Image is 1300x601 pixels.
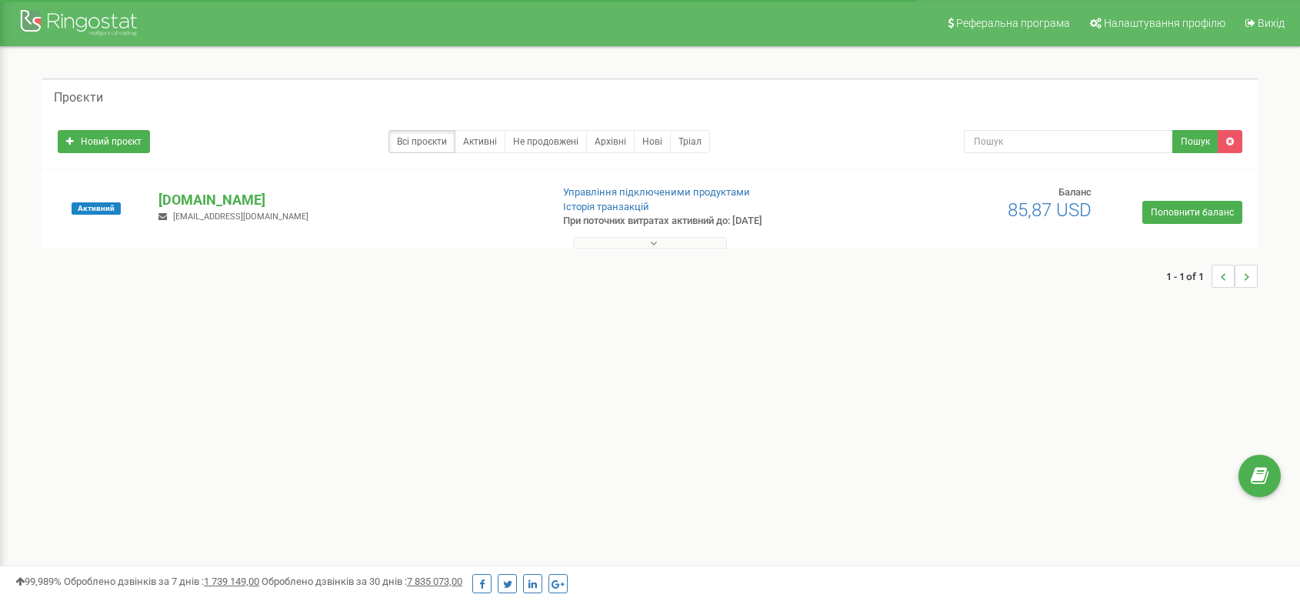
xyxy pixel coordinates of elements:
[64,576,259,587] span: Оброблено дзвінків за 7 днів :
[1248,514,1285,551] iframe: Intercom live chat
[173,212,308,222] span: [EMAIL_ADDRESS][DOMAIN_NAME]
[15,576,62,587] span: 99,989%
[1258,17,1285,29] span: Вихід
[58,130,150,153] a: Новий проєкт
[1058,186,1092,198] span: Баланс
[204,576,259,587] u: 1 739 149,00
[388,130,455,153] a: Всі проєкти
[586,130,635,153] a: Архівні
[1172,130,1218,153] button: Пошук
[563,201,649,212] a: Історія транзакцій
[1008,199,1092,221] span: 85,87 USD
[72,202,121,215] span: Активний
[1166,265,1212,288] span: 1 - 1 of 1
[956,17,1070,29] span: Реферальна програма
[505,130,587,153] a: Не продовжені
[1166,249,1258,303] nav: ...
[1104,17,1225,29] span: Налаштування профілю
[563,186,750,198] a: Управління підключеними продуктами
[54,91,103,105] h5: Проєкти
[407,576,462,587] u: 7 835 073,00
[634,130,671,153] a: Нові
[964,130,1174,153] input: Пошук
[455,130,505,153] a: Активні
[262,576,462,587] span: Оброблено дзвінків за 30 днів :
[158,190,538,210] p: [DOMAIN_NAME]
[563,214,842,229] p: При поточних витратах активний до: [DATE]
[670,130,710,153] a: Тріал
[1142,201,1242,224] a: Поповнити баланс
